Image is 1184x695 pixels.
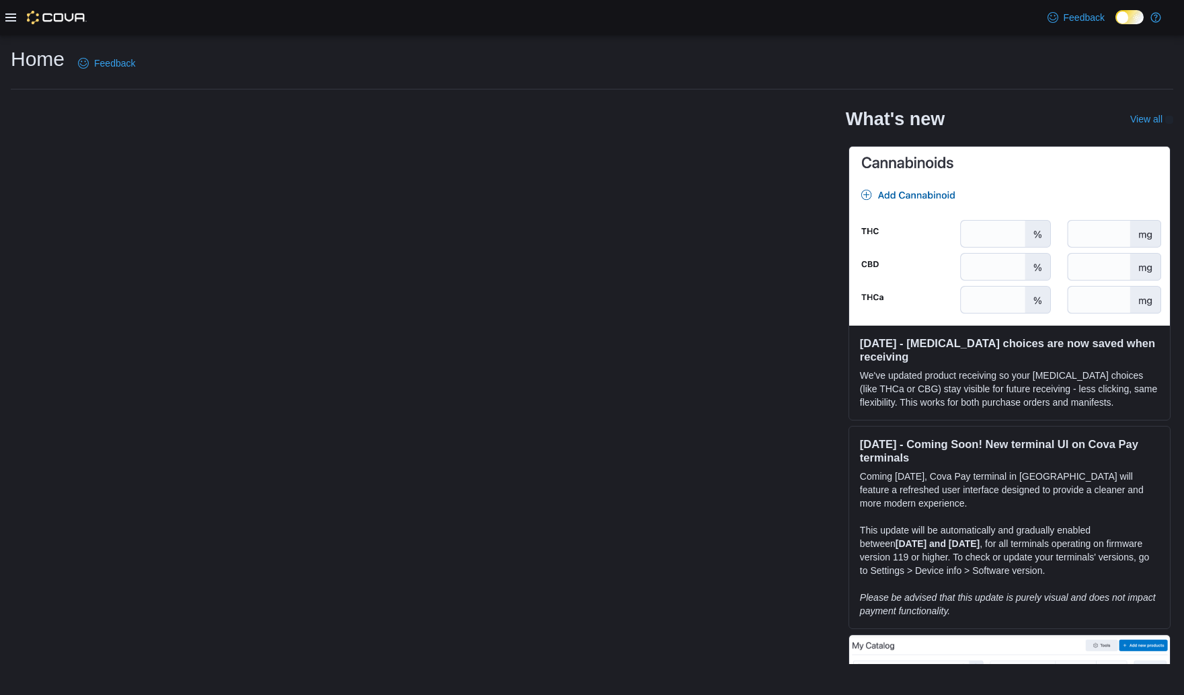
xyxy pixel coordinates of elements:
a: Feedback [73,50,141,77]
img: Cova [27,11,87,24]
p: This update will be automatically and gradually enabled between , for all terminals operating on ... [860,523,1159,577]
p: We've updated product receiving so your [MEDICAL_DATA] choices (like THCa or CBG) stay visible fo... [860,369,1159,409]
p: Coming [DATE], Cova Pay terminal in [GEOGRAPHIC_DATA] will feature a refreshed user interface des... [860,470,1159,510]
span: Feedback [1064,11,1105,24]
h1: Home [11,46,65,73]
h2: What's new [846,108,945,130]
input: Dark Mode [1115,10,1144,24]
span: Dark Mode [1115,24,1116,25]
h3: [DATE] - [MEDICAL_DATA] choices are now saved when receiving [860,336,1159,363]
span: Feedback [94,57,135,70]
a: View allExternal link [1130,114,1173,124]
h3: [DATE] - Coming Soon! New terminal UI on Cova Pay terminals [860,437,1159,464]
svg: External link [1165,116,1173,124]
a: Feedback [1042,4,1110,31]
strong: [DATE] and [DATE] [896,538,980,549]
em: Please be advised that this update is purely visual and does not impact payment functionality. [860,592,1156,616]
